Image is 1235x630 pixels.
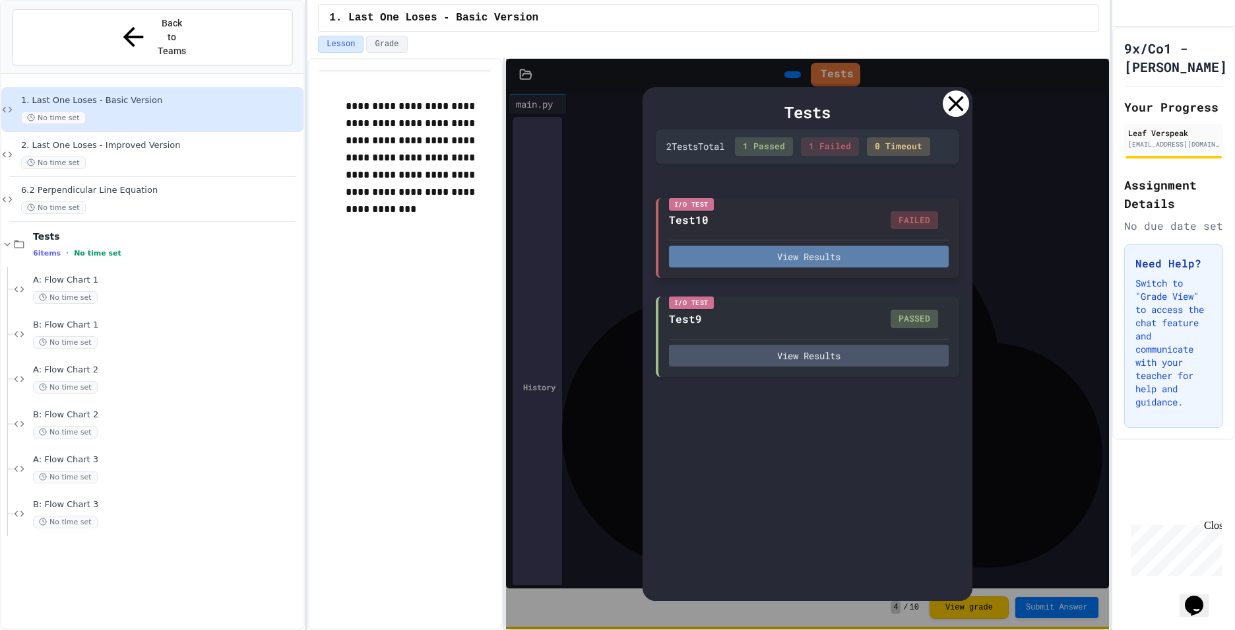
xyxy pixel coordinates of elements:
[33,291,98,304] span: No time set
[33,320,301,331] span: B: Flow Chart 1
[1128,139,1219,149] div: [EMAIL_ADDRESS][DOMAIN_NAME]
[669,198,714,211] div: I/O Test
[33,471,98,483] span: No time set
[329,10,538,26] span: 1. Last One Loses - Basic Version
[33,336,98,349] span: No time set
[735,137,793,156] div: 1 Passed
[669,311,702,327] div: Test9
[33,365,301,376] span: A: Flow Chart 2
[12,9,293,65] button: Back to Teams
[1124,98,1223,116] h2: Your Progress
[1135,256,1212,271] h3: Need Help?
[21,185,301,196] span: 6.2 Perpendicular Line Equation
[21,201,86,214] span: No time set
[891,310,938,328] div: PASSED
[33,426,98,438] span: No time set
[33,516,98,528] span: No time set
[33,409,301,421] span: B: Flow Chart 2
[318,36,364,53] button: Lesson
[1124,218,1223,234] div: No due date set
[5,5,91,84] div: Chat with us now!Close
[21,112,86,124] span: No time set
[33,249,61,258] span: 6 items
[1180,577,1222,617] iframe: chat widget
[1124,39,1227,76] h1: 9x/Co1 - [PERSON_NAME]
[33,454,301,466] span: A: Flow Chart 3
[156,17,187,58] span: Back to Teams
[666,139,724,153] div: 2 Test s Total
[1125,520,1222,576] iframe: chat widget
[33,381,98,394] span: No time set
[801,137,859,156] div: 1 Failed
[1124,176,1223,213] h2: Assignment Details
[867,137,930,156] div: 0 Timeout
[656,100,959,124] div: Tests
[366,36,407,53] button: Grade
[1128,127,1219,139] div: Leaf Verspeak
[21,95,301,106] span: 1. Last One Loses - Basic Version
[21,157,86,169] span: No time set
[33,275,301,286] span: A: Flow Chart 1
[33,499,301,510] span: B: Flow Chart 3
[74,249,121,258] span: No time set
[891,211,938,230] div: FAILED
[669,297,714,309] div: I/O Test
[33,230,301,242] span: Tests
[669,212,709,228] div: Test10
[669,345,949,367] button: View Results
[669,246,949,267] button: View Results
[21,140,301,151] span: 2. Last One Loses - Improved Version
[1135,277,1212,409] p: Switch to "Grade View" to access the chat feature and communicate with your teacher for help and ...
[66,248,69,258] span: •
